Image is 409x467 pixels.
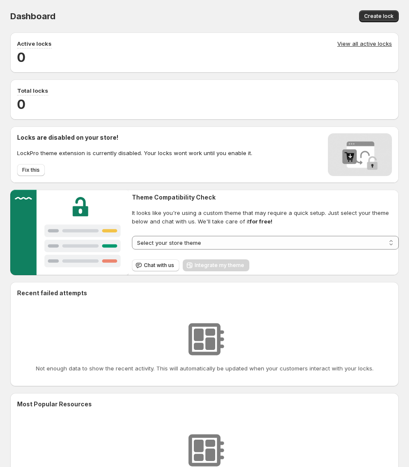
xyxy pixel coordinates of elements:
[17,133,252,142] h2: Locks are disabled on your store!
[250,218,272,225] strong: for free!
[183,318,226,361] img: No resources found
[17,164,45,176] button: Fix this
[17,149,252,157] p: LockPro theme extension is currently disabled. Your locks wont work until you enable it.
[17,49,392,66] h2: 0
[17,400,392,408] h2: Most Popular Resources
[10,190,129,275] img: Customer support
[17,96,392,113] h2: 0
[132,209,399,226] span: It looks like you're using a custom theme that may require a quick setup. Just select your theme ...
[17,289,87,297] h2: Recent failed attempts
[132,259,179,271] button: Chat with us
[22,167,40,173] span: Fix this
[328,133,392,176] img: Locks disabled
[132,193,399,202] h2: Theme Compatibility Check
[17,39,52,48] p: Active locks
[337,39,392,49] a: View all active locks
[36,364,374,373] p: Not enough data to show the recent activity. This will automatically be updated when your custome...
[359,10,399,22] button: Create lock
[10,11,56,21] span: Dashboard
[364,13,394,20] span: Create lock
[17,86,48,95] p: Total locks
[144,262,174,269] span: Chat with us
